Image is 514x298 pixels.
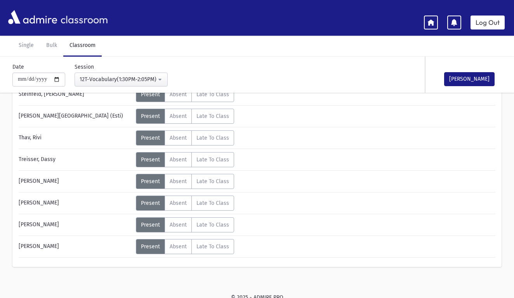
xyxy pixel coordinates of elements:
[196,113,229,120] span: Late To Class
[141,91,160,98] span: Present
[471,16,505,29] a: Log Out
[170,135,187,141] span: Absent
[141,243,160,250] span: Present
[170,113,187,120] span: Absent
[141,222,160,228] span: Present
[15,196,136,211] div: [PERSON_NAME]
[136,174,234,189] div: AttTypes
[170,156,187,163] span: Absent
[15,174,136,189] div: [PERSON_NAME]
[15,130,136,146] div: Thav, Rivi
[196,200,229,206] span: Late To Class
[141,135,160,141] span: Present
[170,91,187,98] span: Absent
[12,35,40,57] a: Single
[196,178,229,185] span: Late To Class
[196,135,229,141] span: Late To Class
[6,8,59,26] img: AdmirePro
[15,239,136,254] div: [PERSON_NAME]
[141,200,160,206] span: Present
[141,156,160,163] span: Present
[141,178,160,185] span: Present
[15,87,136,102] div: Steinfeld, [PERSON_NAME]
[12,63,24,71] label: Date
[170,178,187,185] span: Absent
[75,73,168,87] button: 12T-Vocabulary(1:30PM-2:05PM)
[196,222,229,228] span: Late To Class
[136,239,234,254] div: AttTypes
[136,130,234,146] div: AttTypes
[141,113,160,120] span: Present
[444,72,495,86] button: [PERSON_NAME]
[63,35,102,57] a: Classroom
[40,35,63,57] a: Bulk
[170,222,187,228] span: Absent
[80,75,156,83] div: 12T-Vocabulary(1:30PM-2:05PM)
[75,63,94,71] label: Session
[170,200,187,206] span: Absent
[196,156,229,163] span: Late To Class
[136,196,234,211] div: AttTypes
[15,109,136,124] div: [PERSON_NAME][GEOGRAPHIC_DATA] (Esti)
[170,243,187,250] span: Absent
[136,87,234,102] div: AttTypes
[136,217,234,232] div: AttTypes
[59,7,108,28] span: classroom
[136,152,234,167] div: AttTypes
[136,109,234,124] div: AttTypes
[196,91,229,98] span: Late To Class
[15,217,136,232] div: [PERSON_NAME]
[196,243,229,250] span: Late To Class
[15,152,136,167] div: Treisser, Dassy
